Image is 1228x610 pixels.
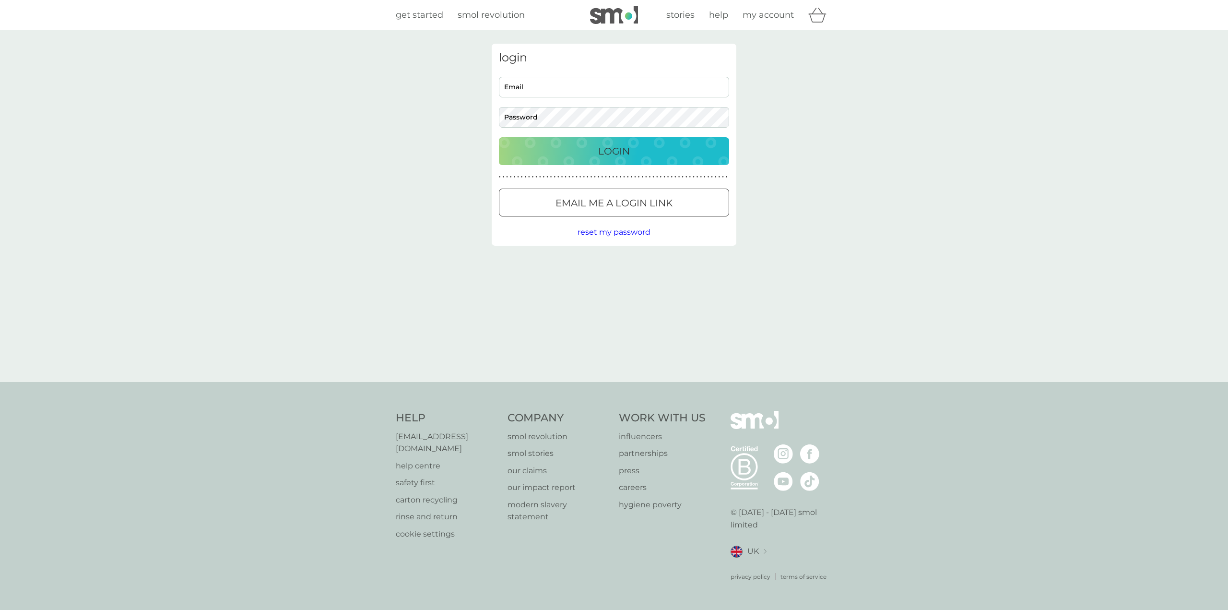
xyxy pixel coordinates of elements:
[682,175,684,179] p: ●
[623,175,625,179] p: ●
[708,175,709,179] p: ●
[619,499,706,511] a: hygiene poverty
[535,175,537,179] p: ●
[634,175,636,179] p: ●
[396,431,498,455] p: [EMAIL_ADDRESS][DOMAIN_NAME]
[508,481,610,494] a: our impact report
[627,175,629,179] p: ●
[645,175,647,179] p: ●
[666,8,695,22] a: stories
[499,175,501,179] p: ●
[689,175,691,179] p: ●
[619,481,706,494] a: careers
[619,465,706,477] a: press
[697,175,698,179] p: ●
[602,175,603,179] p: ●
[649,175,651,179] p: ●
[780,572,827,581] a: terms of service
[396,511,498,523] a: rinse and return
[532,175,534,179] p: ●
[667,175,669,179] p: ●
[396,528,498,540] a: cookie settings
[528,175,530,179] p: ●
[524,175,526,179] p: ●
[747,545,759,558] span: UK
[704,175,706,179] p: ●
[458,10,525,20] span: smol revolution
[576,175,578,179] p: ●
[499,137,729,165] button: Login
[743,10,794,20] span: my account
[521,175,523,179] p: ●
[671,175,673,179] p: ●
[674,175,676,179] p: ●
[578,227,650,237] span: reset my password
[656,175,658,179] p: ●
[663,175,665,179] p: ●
[396,494,498,506] a: carton recycling
[619,447,706,460] a: partnerships
[743,8,794,22] a: my account
[508,447,610,460] a: smol stories
[666,10,695,20] span: stories
[579,175,581,179] p: ●
[774,444,793,464] img: visit the smol Instagram page
[555,195,673,211] p: Email me a login link
[731,411,779,443] img: smol
[508,499,610,523] a: modern slavery statement
[726,175,728,179] p: ●
[514,175,516,179] p: ●
[396,8,443,22] a: get started
[731,546,743,558] img: UK flag
[709,10,728,20] span: help
[638,175,640,179] p: ●
[609,175,611,179] p: ●
[508,465,610,477] p: our claims
[572,175,574,179] p: ●
[800,472,819,491] img: visit the smol Tiktok page
[578,226,650,239] button: reset my password
[731,572,770,581] p: privacy policy
[619,411,706,426] h4: Work With Us
[517,175,519,179] p: ●
[396,477,498,489] a: safety first
[546,175,548,179] p: ●
[396,411,498,426] h4: Help
[774,472,793,491] img: visit the smol Youtube page
[458,8,525,22] a: smol revolution
[641,175,643,179] p: ●
[590,6,638,24] img: smol
[557,175,559,179] p: ●
[619,431,706,443] p: influencers
[722,175,724,179] p: ●
[711,175,713,179] p: ●
[503,175,505,179] p: ●
[620,175,622,179] p: ●
[508,431,610,443] a: smol revolution
[539,175,541,179] p: ●
[631,175,633,179] p: ●
[598,144,630,159] p: Login
[693,175,695,179] p: ●
[594,175,596,179] p: ●
[499,51,729,65] h3: login
[605,175,607,179] p: ●
[543,175,545,179] p: ●
[583,175,585,179] p: ●
[587,175,589,179] p: ●
[396,460,498,472] a: help centre
[678,175,680,179] p: ●
[568,175,570,179] p: ●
